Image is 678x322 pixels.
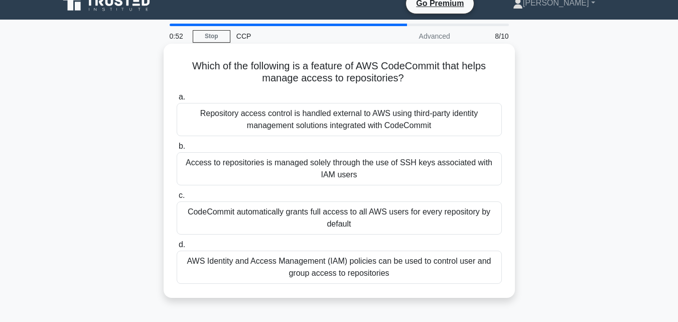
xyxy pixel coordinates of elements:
div: CCP [230,26,368,46]
div: Repository access control is handled external to AWS using third-party identity management soluti... [177,103,502,136]
span: b. [179,142,185,150]
span: d. [179,240,185,249]
span: a. [179,92,185,101]
div: Advanced [368,26,456,46]
div: CodeCommit automatically grants full access to all AWS users for every repository by default [177,201,502,235]
div: 0:52 [164,26,193,46]
div: AWS Identity and Access Management (IAM) policies can be used to control user and group access to... [177,251,502,284]
h5: Which of the following is a feature of AWS CodeCommit that helps manage access to repositories? [176,60,503,85]
div: 8/10 [456,26,515,46]
a: Stop [193,30,230,43]
span: c. [179,191,185,199]
div: Access to repositories is managed solely through the use of SSH keys associated with IAM users [177,152,502,185]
